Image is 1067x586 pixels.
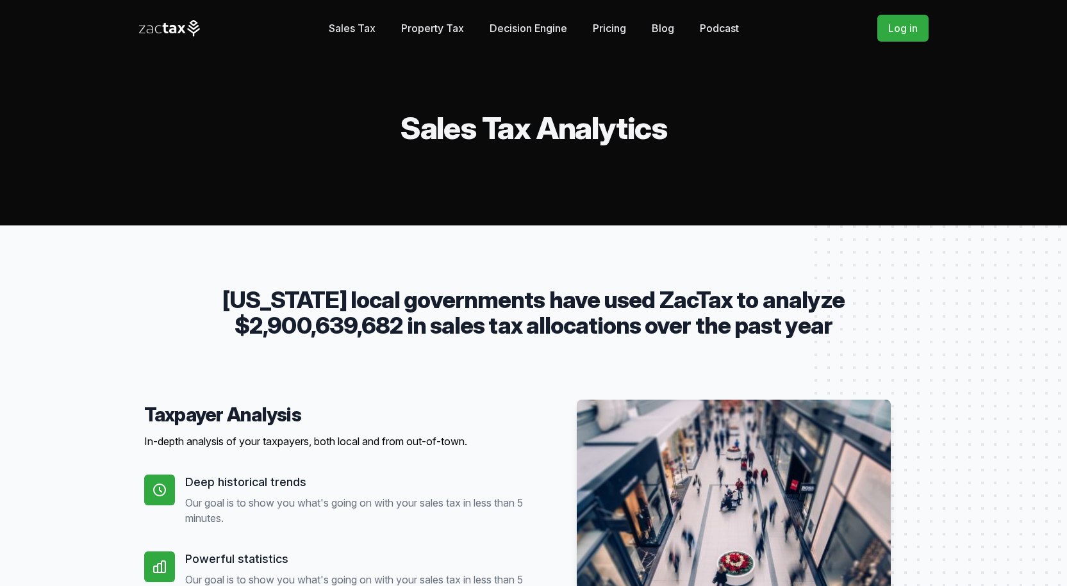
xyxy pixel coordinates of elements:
[877,15,929,42] a: Log in
[185,551,524,567] h5: Powerful statistics
[144,403,524,426] h4: Taxpayer Analysis
[185,287,882,338] p: [US_STATE] local governments have used ZacTax to analyze $2,900,639,682 in sales tax allocations ...
[593,15,626,41] a: Pricing
[329,15,376,41] a: Sales Tax
[185,475,524,490] h5: Deep historical trends
[139,113,929,143] h2: Sales Tax Analytics
[700,15,739,41] a: Podcast
[490,15,567,41] a: Decision Engine
[144,434,524,449] p: In-depth analysis of your taxpayers, both local and from out-of-town.
[652,15,674,41] a: Blog
[185,495,524,526] p: Our goal is to show you what's going on with your sales tax in less than 5 minutes.
[401,15,464,41] a: Property Tax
